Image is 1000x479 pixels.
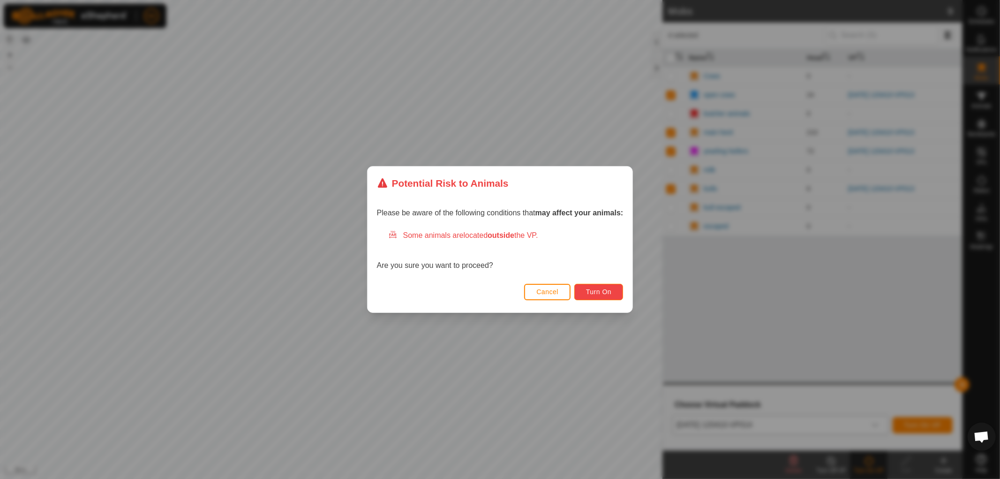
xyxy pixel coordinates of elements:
[574,284,623,300] button: Turn On
[535,209,624,217] strong: may affect your animals:
[586,288,611,296] span: Turn On
[377,176,509,190] div: Potential Risk to Animals
[388,230,624,241] div: Some animals are
[377,230,624,271] div: Are you sure you want to proceed?
[377,209,624,217] span: Please be aware of the following conditions that
[968,423,996,451] div: Open chat
[464,231,538,239] span: located the VP.
[536,288,558,296] span: Cancel
[488,231,514,239] strong: outside
[524,284,571,300] button: Cancel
